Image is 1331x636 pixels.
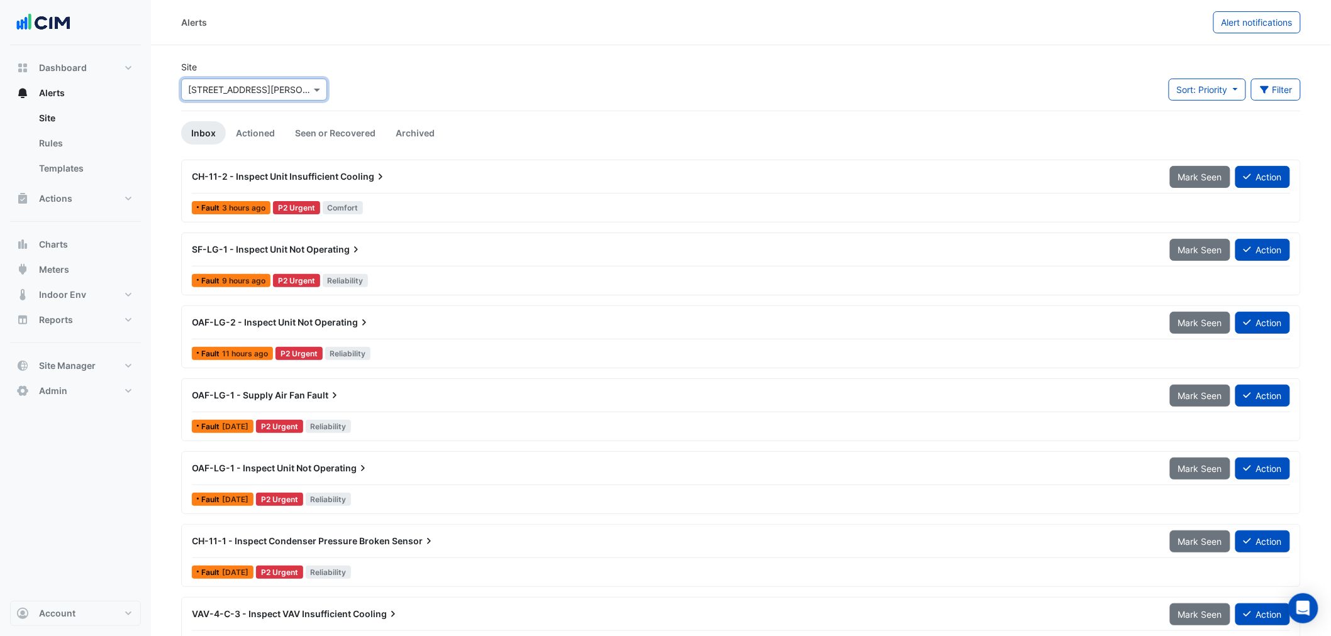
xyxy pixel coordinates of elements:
[201,277,222,285] span: Fault
[16,385,29,397] app-icon: Admin
[226,121,285,145] a: Actioned
[29,106,141,131] a: Site
[201,423,222,430] span: Fault
[1178,172,1222,182] span: Mark Seen
[1178,244,1222,255] span: Mark Seen
[192,244,304,255] span: SF-LG-1 - Inspect Unit Not
[192,317,313,327] span: OAF-LG-2 - Inspect Unit Not
[222,422,248,431] span: Mon 25-Aug-2025 06:30 AEST
[1235,385,1290,407] button: Action
[1177,84,1228,95] span: Sort: Priority
[10,307,141,332] button: Reports
[192,535,390,546] span: CH-11-1 - Inspect Condenser Pressure Broken
[222,203,265,212] span: Tue 26-Aug-2025 13:45 AEST
[1178,390,1222,401] span: Mark Seen
[39,62,87,74] span: Dashboard
[1170,603,1230,625] button: Mark Seen
[273,274,320,287] div: P2 Urgent
[16,87,29,99] app-icon: Alerts
[192,390,305,400] span: OAF-LG-1 - Supply Air Fan
[1213,11,1301,33] button: Alert notifications
[39,87,65,99] span: Alerts
[181,16,207,29] div: Alerts
[222,495,248,504] span: Mon 25-Aug-2025 06:30 AEST
[192,463,311,473] span: OAF-LG-1 - Inspect Unit Not
[10,232,141,257] button: Charts
[1170,166,1230,188] button: Mark Seen
[39,192,72,205] span: Actions
[1170,530,1230,552] button: Mark Seen
[39,314,73,326] span: Reports
[1170,239,1230,261] button: Mark Seen
[392,535,435,547] span: Sensor
[256,566,303,579] div: P2 Urgent
[16,314,29,326] app-icon: Reports
[1178,463,1222,474] span: Mark Seen
[1235,603,1290,625] button: Action
[16,359,29,372] app-icon: Site Manager
[1235,458,1290,480] button: Action
[323,274,369,287] span: Reliability
[16,288,29,301] app-icon: Indoor Env
[276,347,323,360] div: P2 Urgent
[39,238,68,251] span: Charts
[10,282,141,307] button: Indoor Env
[1170,312,1230,334] button: Mark Seen
[1235,530,1290,552] button: Action
[10,601,141,626] button: Account
[29,156,141,181] a: Templates
[201,496,222,503] span: Fault
[10,55,141,80] button: Dashboard
[323,201,364,214] span: Comfort
[16,62,29,74] app-icon: Dashboard
[10,80,141,106] button: Alerts
[1222,17,1293,28] span: Alert notifications
[29,131,141,156] a: Rules
[315,316,370,329] span: Operating
[306,493,352,506] span: Reliability
[192,171,338,182] span: CH-11-2 - Inspect Unit Insufficient
[256,493,303,506] div: P2 Urgent
[1178,609,1222,620] span: Mark Seen
[39,385,67,397] span: Admin
[256,420,303,433] div: P2 Urgent
[1235,312,1290,334] button: Action
[1235,166,1290,188] button: Action
[222,567,248,577] span: Tue 28-Jan-2025 15:00 AEDT
[325,347,371,360] span: Reliability
[16,192,29,205] app-icon: Actions
[10,106,141,186] div: Alerts
[1170,458,1230,480] button: Mark Seen
[340,170,387,183] span: Cooling
[353,608,399,620] span: Cooling
[222,276,265,285] span: Tue 26-Aug-2025 08:15 AEST
[39,288,86,301] span: Indoor Env
[1288,593,1318,623] div: Open Intercom Messenger
[201,350,222,358] span: Fault
[222,349,268,358] span: Tue 26-Aug-2025 05:30 AEST
[39,359,96,372] span: Site Manager
[386,121,445,145] a: Archived
[307,389,341,402] span: Fault
[1169,79,1246,101] button: Sort: Priority
[15,10,72,35] img: Company Logo
[306,243,362,256] span: Operating
[181,60,197,74] label: Site
[201,569,222,576] span: Fault
[10,353,141,378] button: Site Manager
[181,121,226,145] a: Inbox
[192,608,351,619] span: VAV-4-C-3 - Inspect VAV Insufficient
[10,257,141,282] button: Meters
[39,607,75,620] span: Account
[16,238,29,251] app-icon: Charts
[39,263,69,276] span: Meters
[10,378,141,403] button: Admin
[273,201,320,214] div: P2 Urgent
[16,263,29,276] app-icon: Meters
[1251,79,1301,101] button: Filter
[285,121,386,145] a: Seen or Recovered
[1235,239,1290,261] button: Action
[201,204,222,212] span: Fault
[306,566,352,579] span: Reliability
[313,462,369,474] span: Operating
